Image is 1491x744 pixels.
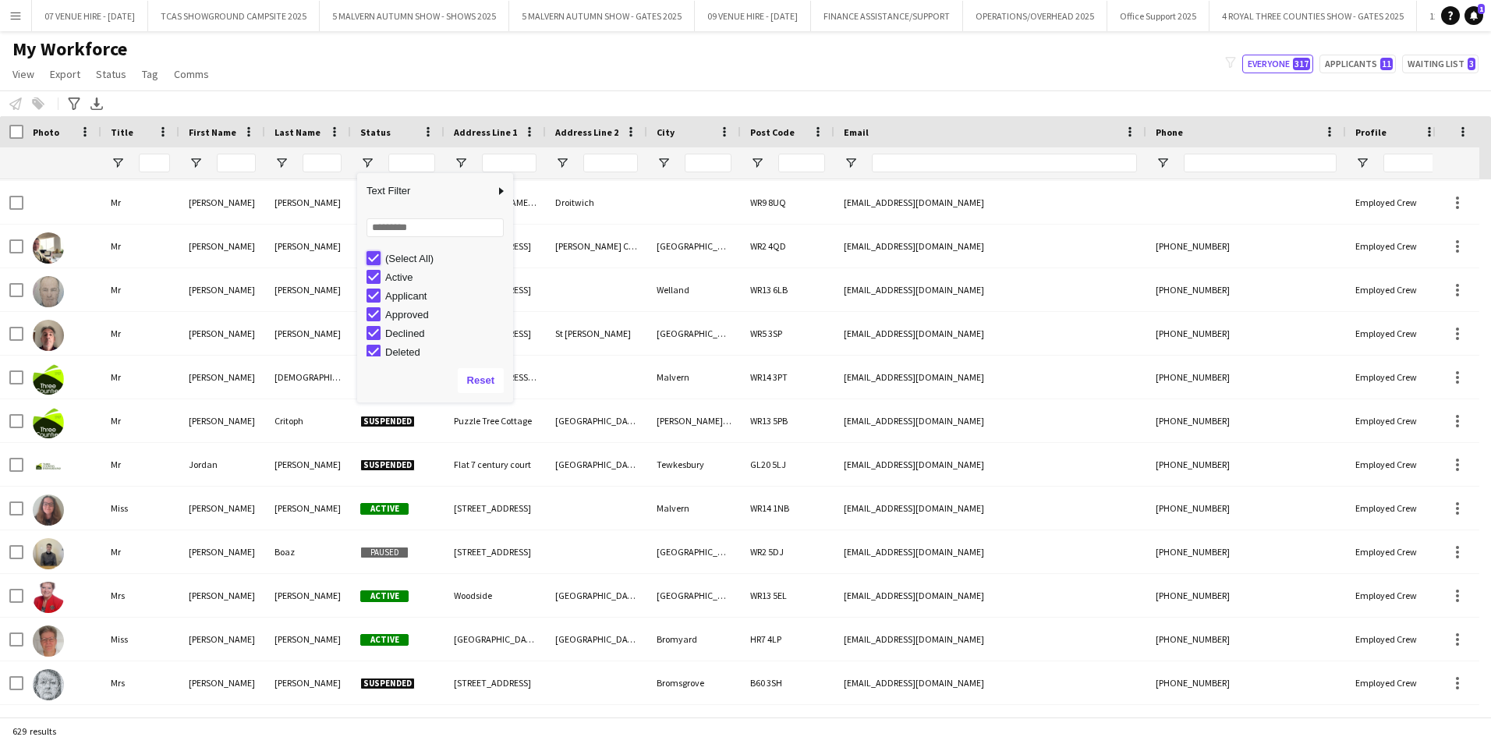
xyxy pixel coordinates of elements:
div: Bromyard [647,618,741,661]
button: OPERATIONS/OVERHEAD 2025 [963,1,1107,31]
button: Open Filter Menu [844,156,858,170]
img: John Williams [33,320,64,351]
div: [PERSON_NAME] [179,530,265,573]
div: Mrs [101,661,179,704]
div: [PERSON_NAME][GEOGRAPHIC_DATA] [647,399,741,442]
img: Josephine Cochran [33,494,64,526]
div: [PHONE_NUMBER] [1146,443,1346,486]
div: [PERSON_NAME] [179,399,265,442]
div: WR2 5DJ [741,530,834,573]
div: Employed Crew [1346,312,1446,355]
div: [EMAIL_ADDRESS][DOMAIN_NAME] [834,443,1146,486]
div: [PHONE_NUMBER] [1146,487,1346,530]
span: Phone [1156,126,1183,138]
div: [PERSON_NAME] [179,181,265,224]
span: Last Name [274,126,321,138]
div: WR5 3SP [741,312,834,355]
div: [PERSON_NAME] [179,312,265,355]
div: Employed Crew [1346,356,1446,399]
div: [PHONE_NUMBER] [1146,268,1346,311]
button: Waiting list3 [1402,55,1479,73]
span: Tag [142,67,158,81]
div: WR2 4QD [741,225,834,267]
span: Address Line 1 [454,126,517,138]
input: Search filter values [367,218,504,237]
div: WR14 1NB [741,487,834,530]
div: Filter List [357,249,513,455]
div: HR7 4LP [741,618,834,661]
input: Address Line 2 Filter Input [583,154,638,172]
a: View [6,64,41,84]
button: 07 VENUE HIRE - [DATE] [32,1,148,31]
span: Active [360,590,409,602]
div: Employed Crew [1346,443,1446,486]
span: Paused [360,547,409,558]
div: [EMAIL_ADDRESS][DOMAIN_NAME] [834,530,1146,573]
button: Open Filter Menu [274,156,289,170]
div: [GEOGRAPHIC_DATA] [546,574,647,617]
span: First Name [189,126,236,138]
div: St [PERSON_NAME] [546,312,647,355]
div: Mr [101,181,179,224]
div: [PERSON_NAME] Close [546,225,647,267]
div: Active [385,271,508,283]
div: [PHONE_NUMBER] [1146,530,1346,573]
button: Applicants11 [1319,55,1396,73]
img: Josh Boaz [33,538,64,569]
button: Open Filter Menu [454,156,468,170]
span: Address Line 2 [555,126,618,138]
img: Jules Evans [33,669,64,700]
div: [DEMOGRAPHIC_DATA] [265,356,351,399]
button: Reset [458,368,504,393]
div: [PERSON_NAME] [265,661,351,704]
div: Flat 7 century court [444,443,546,486]
div: [GEOGRAPHIC_DATA] [546,443,647,486]
div: [PHONE_NUMBER] [1146,661,1346,704]
div: [PERSON_NAME] [265,487,351,530]
div: [PHONE_NUMBER] [1146,225,1346,267]
div: Mr [101,312,179,355]
div: Deleted [385,346,508,358]
div: [PERSON_NAME] [265,618,351,661]
input: Phone Filter Input [1184,154,1337,172]
div: [PERSON_NAME] [265,268,351,311]
div: [PHONE_NUMBER] [1146,574,1346,617]
button: Open Filter Menu [360,156,374,170]
a: Status [90,64,133,84]
app-action-btn: Advanced filters [65,94,83,113]
div: Jordan [179,443,265,486]
span: My Workforce [12,37,127,61]
img: Jordan Sanders [33,451,64,482]
div: Employed Crew [1346,661,1446,704]
button: Open Filter Menu [1355,156,1369,170]
input: Last Name Filter Input [303,154,342,172]
div: [GEOGRAPHIC_DATA] [647,530,741,573]
div: Miss [101,618,179,661]
div: [PERSON_NAME] [179,225,265,267]
div: [EMAIL_ADDRESS][DOMAIN_NAME] [834,356,1146,399]
div: [GEOGRAPHIC_DATA] [546,618,647,661]
div: [EMAIL_ADDRESS][DOMAIN_NAME] [834,661,1146,704]
span: Export [50,67,80,81]
button: 09 VENUE HIRE - [DATE] [695,1,811,31]
div: [PERSON_NAME] [179,661,265,704]
div: [GEOGRAPHIC_DATA] [647,225,741,267]
div: [EMAIL_ADDRESS][DOMAIN_NAME] [834,399,1146,442]
div: [PHONE_NUMBER] [1146,312,1346,355]
button: Open Filter Menu [750,156,764,170]
div: Applicant [385,290,508,302]
div: [GEOGRAPHIC_DATA], [GEOGRAPHIC_DATA] [647,574,741,617]
div: Mr [101,225,179,267]
div: [EMAIL_ADDRESS][DOMAIN_NAME] [834,312,1146,355]
input: Profile Filter Input [1383,154,1436,172]
div: Critoph [265,399,351,442]
div: GL20 5LJ [741,443,834,486]
div: [PERSON_NAME] [179,574,265,617]
button: FINANCE ASSISTANCE/SUPPORT [811,1,963,31]
span: Status [96,67,126,81]
span: 317 [1293,58,1310,70]
input: Title Filter Input [139,154,170,172]
span: Active [360,503,409,515]
input: Status Filter Input [388,154,435,172]
div: WR14 3PT [741,356,834,399]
